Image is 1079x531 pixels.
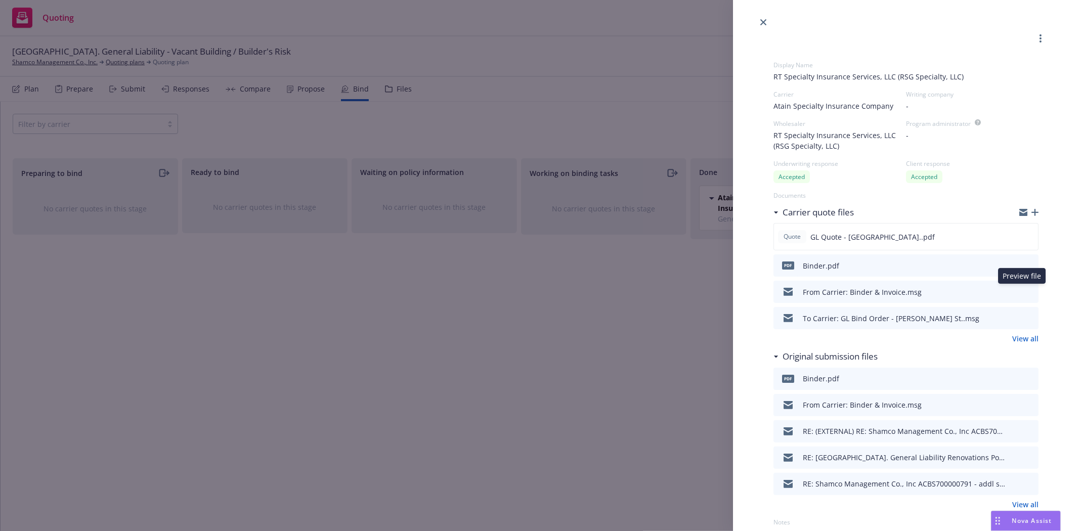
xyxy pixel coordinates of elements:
div: Notes [773,518,1039,526]
div: Display Name [773,61,1039,69]
div: From Carrier: Binder & Invoice.msg [803,400,922,410]
a: View all [1012,499,1039,510]
span: - [906,101,909,111]
button: Nova Assist [991,511,1061,531]
button: download file [1009,259,1017,272]
button: preview file [1025,259,1034,272]
div: Carrier [773,90,906,99]
a: more [1034,32,1047,45]
button: download file [1009,478,1017,490]
div: Underwriting response [773,159,906,168]
button: preview file [1025,286,1034,298]
button: preview file [1025,425,1034,437]
h3: Original submission files [783,350,878,363]
div: Writing company [906,90,1039,99]
div: Binder.pdf [803,373,839,384]
div: Binder.pdf [803,260,839,271]
button: download file [1009,452,1017,464]
span: GL Quote - [GEOGRAPHIC_DATA]..pdf [810,232,935,242]
button: preview file [1025,399,1034,411]
button: preview file [1025,452,1034,464]
button: download file [1009,399,1017,411]
div: Wholesaler [773,119,906,128]
div: Original submission files [773,350,878,363]
div: Client response [906,159,1039,168]
span: RT Specialty Insurance Services, LLC (RSG Specialty, LLC) [773,130,906,151]
a: View all [1012,333,1039,344]
button: preview file [1025,231,1034,243]
button: download file [1009,373,1017,385]
div: Drag to move [991,511,1004,530]
button: download file [1009,286,1017,298]
div: RE: [GEOGRAPHIC_DATA]. General Liability Renovations Policy Subjectivities [803,452,1005,463]
button: preview file [1025,312,1034,324]
button: preview file [1025,478,1034,490]
span: pdf [782,375,794,382]
div: Accepted [773,170,810,183]
button: download file [1009,231,1017,243]
span: Atain Specialty Insurance Company [773,101,893,111]
div: Carrier quote files [773,206,854,219]
span: Nova Assist [1012,516,1052,525]
span: pdf [782,261,794,269]
button: download file [1009,425,1017,437]
button: download file [1009,312,1017,324]
span: Quote [782,232,802,241]
div: Documents [773,191,1039,200]
div: RE: (EXTERNAL) RE: Shamco Management Co., Inc ACBS700000791 - addl subjectivities [803,426,1005,436]
div: Accepted [906,170,942,183]
h3: Carrier quote files [783,206,854,219]
div: From Carrier: Binder & Invoice.msg [803,287,922,297]
span: - [906,130,909,141]
a: close [757,16,769,28]
div: To Carrier: GL Bind Order - [PERSON_NAME] St..msg [803,313,979,324]
span: RT Specialty Insurance Services, LLC (RSG Specialty, LLC) [773,71,1039,82]
button: preview file [1025,373,1034,385]
div: Program administrator [906,119,971,128]
div: Preview file [998,268,1046,284]
div: RE: Shamco Management Co., Inc ACBS700000791 - addl subjectivities [803,478,1005,489]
